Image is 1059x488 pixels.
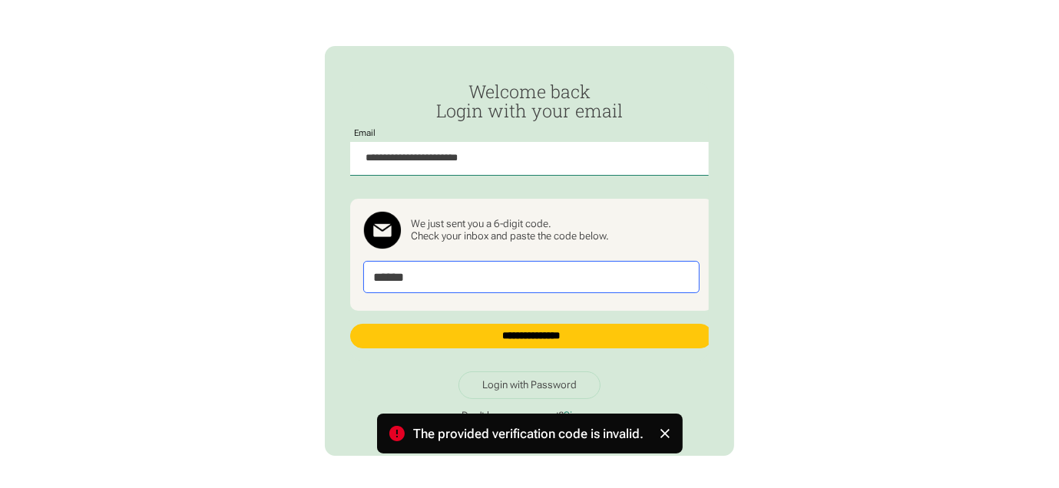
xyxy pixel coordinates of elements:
[350,82,709,121] h2: Welcome back Login with your email
[482,379,577,392] div: Login with Password
[350,129,380,139] label: Email
[414,423,644,444] div: The provided verification code is invalid.
[350,410,709,423] p: Don't have an account?
[564,410,597,421] a: Sign up
[411,218,609,243] div: We just sent you a 6-digit code. Check your inbox and paste the code below.
[350,82,709,361] form: Passwordless Login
